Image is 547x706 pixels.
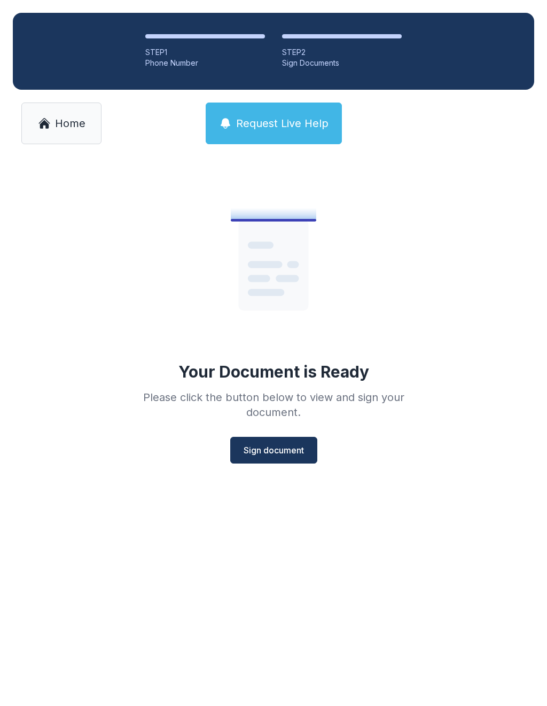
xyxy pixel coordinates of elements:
[145,58,265,68] div: Phone Number
[55,116,85,131] span: Home
[145,47,265,58] div: STEP 1
[282,47,402,58] div: STEP 2
[120,390,427,420] div: Please click the button below to view and sign your document.
[178,362,369,381] div: Your Document is Ready
[282,58,402,68] div: Sign Documents
[244,444,304,457] span: Sign document
[236,116,329,131] span: Request Live Help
